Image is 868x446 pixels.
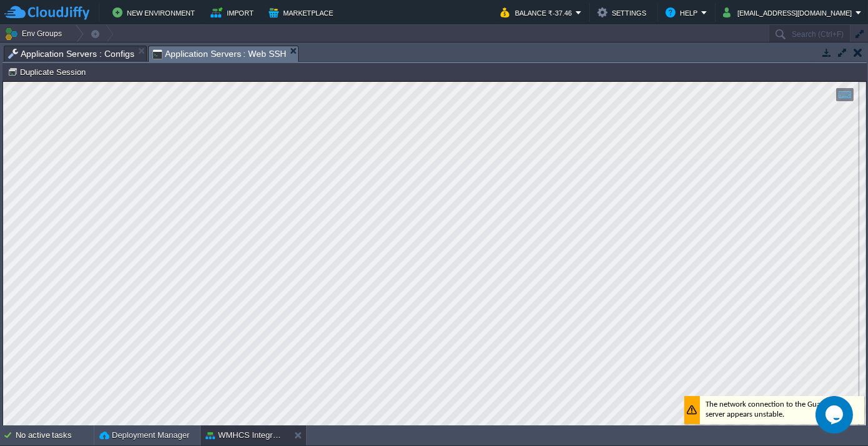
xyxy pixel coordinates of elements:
[206,429,284,442] button: WMHCS Integration
[99,429,189,442] button: Deployment Manager
[112,5,199,20] button: New Environment
[4,5,89,21] img: CloudJiffy
[816,396,856,434] iframe: chat widget
[681,314,861,342] div: The network connection to the Guacamole server appears unstable.
[211,5,257,20] button: Import
[597,5,650,20] button: Settings
[269,5,337,20] button: Marketplace
[7,66,89,77] button: Duplicate Session
[16,425,94,445] div: No active tasks
[666,5,701,20] button: Help
[501,5,576,20] button: Balance ₹-37.46
[152,46,287,62] span: Application Servers : Web SSH
[4,25,66,42] button: Env Groups
[8,46,134,61] span: Application Servers : Configs
[723,5,856,20] button: [EMAIL_ADDRESS][DOMAIN_NAME]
